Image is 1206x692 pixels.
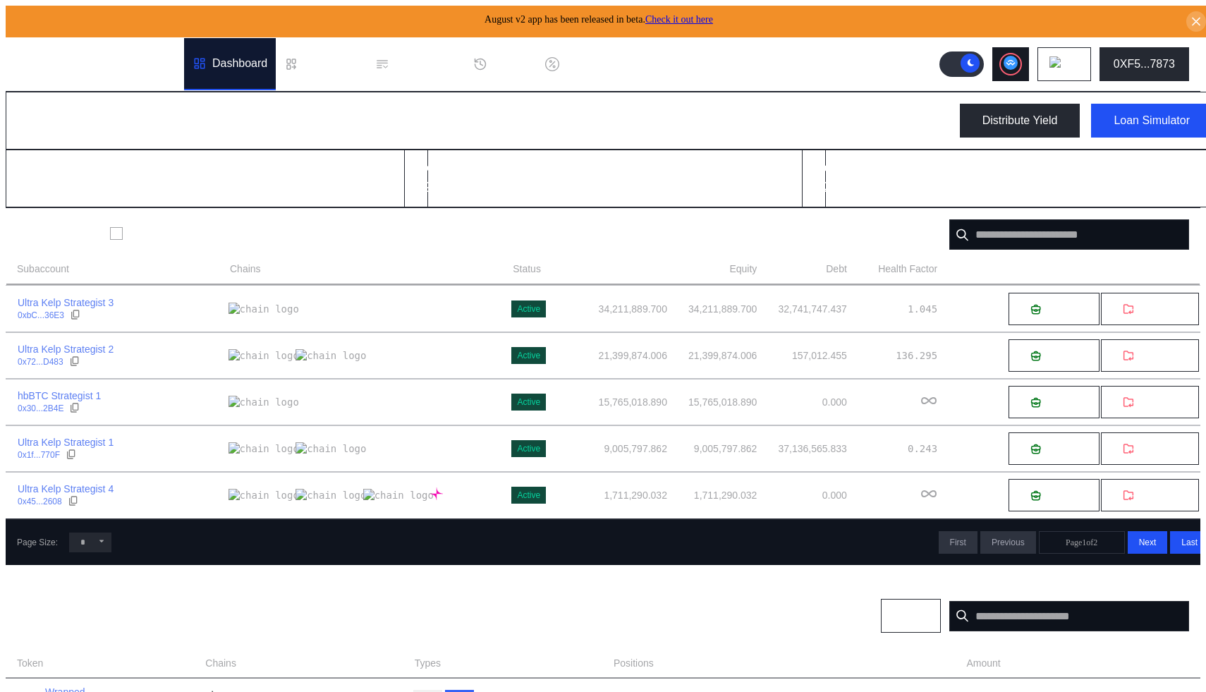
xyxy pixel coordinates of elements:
[18,296,114,309] div: Ultra Kelp Strategist 3
[1140,351,1177,361] span: Withdraw
[1100,432,1200,466] button: Withdraw
[517,397,540,407] div: Active
[18,436,114,449] div: Ultra Kelp Strategist 1
[229,489,299,502] img: chain logo
[1047,444,1077,454] span: Deposit
[614,656,654,671] span: Positions
[668,286,757,332] td: 34,211,889.700
[1141,656,1189,671] span: USD Value
[668,379,757,425] td: 15,765,018.890
[593,262,667,277] span: Account Balance
[757,332,847,379] td: 157,012.455
[966,656,1000,671] span: Amount
[128,227,233,240] label: Show Closed Accounts
[668,472,757,518] td: 1,711,290.032
[1047,304,1077,315] span: Deposit
[559,472,668,518] td: 1,711,290.032
[1100,339,1200,372] button: Withdraw
[296,349,366,362] img: chain logo
[1066,538,1097,548] span: Page 1 of 2
[881,599,941,633] button: Chain
[878,262,937,277] span: Health Factor
[485,14,713,25] span: August v2 app has been released in beta.
[517,351,540,360] div: Active
[814,178,933,195] div: 82,954,216.535
[559,425,668,472] td: 9,005,797.862
[493,58,528,71] div: History
[559,332,668,379] td: 21,399,874.006
[992,538,1025,547] span: Previous
[1008,478,1100,512] button: Deposit
[18,162,90,174] h2: Total Balance
[17,226,99,243] div: Subaccounts
[848,332,938,379] td: 136.295
[230,262,261,277] span: Chains
[1008,292,1100,326] button: Deposit
[757,379,847,425] td: 0.000
[950,538,966,547] span: First
[17,538,58,547] div: Page Size:
[1008,339,1100,372] button: Deposit
[960,104,1080,138] button: Distribute Yield
[1140,397,1177,408] span: Withdraw
[416,162,470,174] h2: Total Debt
[814,162,877,174] h2: Total Equity
[18,482,114,495] div: Ultra Kelp Strategist 4
[18,357,63,367] div: 0x72...D483
[1128,531,1168,554] button: Next
[939,178,968,195] div: USD
[1008,432,1100,466] button: Deposit
[517,304,540,314] div: Active
[18,178,137,195] div: 82,956,885.962
[1139,538,1157,547] span: Next
[1100,385,1200,419] button: Withdraw
[939,531,977,554] button: First
[430,487,443,500] img: chain logo
[1140,304,1177,315] span: Withdraw
[1008,385,1100,419] button: Deposit
[565,58,650,71] div: Discount Factors
[363,489,434,502] img: chain logo
[18,450,60,460] div: 0x1f...770F
[465,38,537,90] a: History
[18,497,62,506] div: 0x45...2608
[848,286,938,332] td: 1.045
[645,14,713,25] a: Check it out here
[229,442,299,455] img: chain logo
[1100,47,1189,81] button: 0XF5...7873
[757,472,847,518] td: 0.000
[1100,478,1200,512] button: Withdraw
[1114,114,1190,127] div: Loan Simulator
[1047,490,1077,501] span: Deposit
[559,286,668,332] td: 34,211,889.700
[17,262,69,277] span: Subaccount
[142,178,172,195] div: USD
[540,178,570,195] div: USD
[212,57,267,70] div: Dashboard
[205,656,236,671] span: Chains
[757,425,847,472] td: 37,136,565.833
[668,425,757,472] td: 9,005,797.862
[184,38,276,90] a: Dashboard
[1140,444,1177,454] span: Withdraw
[17,608,74,624] div: Positions
[1047,351,1077,361] span: Deposit
[1049,56,1065,72] img: chain logo
[517,490,540,500] div: Active
[668,332,757,379] td: 21,399,874.006
[537,38,658,90] a: Discount Factors
[757,286,847,332] td: 32,741,747.437
[1114,58,1175,71] div: 0XF5...7873
[229,349,299,362] img: chain logo
[296,489,366,502] img: chain logo
[18,389,101,402] div: hbBTC Strategist 1
[304,58,358,71] div: Loan Book
[1100,292,1200,326] button: Withdraw
[513,262,541,277] span: Status
[729,262,757,277] span: Equity
[980,531,1036,554] button: Previous
[18,310,64,320] div: 0xbC...36E3
[1181,538,1198,547] span: Last
[395,58,456,71] div: Permissions
[1140,490,1177,501] span: Withdraw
